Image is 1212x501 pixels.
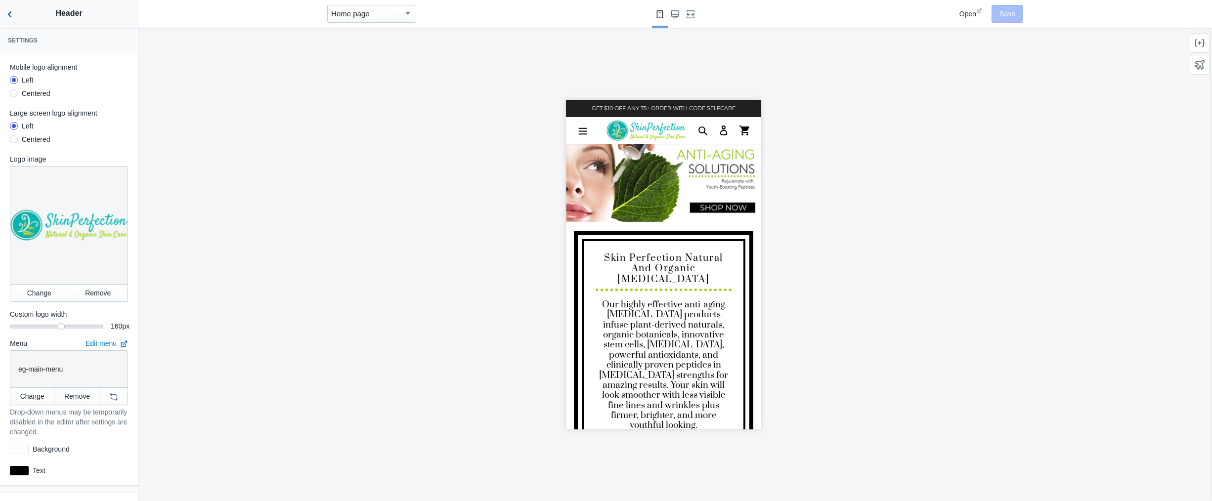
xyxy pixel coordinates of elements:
span: Open [959,10,976,18]
div: Centered [22,88,50,98]
label: Large screen logo alignment [10,108,128,118]
label: Background [29,444,128,454]
div: Left [22,75,33,85]
h4: Skin Perfection Natural and Organic [MEDICAL_DATA] [30,153,166,192]
button: Change [10,387,54,405]
p: eg-main-menu [18,364,120,374]
button: Menu [6,21,27,41]
span: px [122,322,130,330]
button: Remove [68,284,128,302]
label: Mobile logo alignment [10,62,128,72]
a: image [34,20,127,41]
h4: Our highly effective anti-aging [MEDICAL_DATA] products infuse plant-derived naturals, organic bo... [30,200,166,331]
p: Drop-down menus may be temporarily disabled in the editor after settings are changed. [10,407,128,437]
label: Text [29,465,128,475]
div: Left [22,121,33,131]
a: Edit menu [86,339,128,347]
button: Change [10,284,68,302]
label: Custom logo width [10,309,128,319]
h3: Settings [8,37,130,44]
mat-select-trigger: Home page [331,9,370,18]
img: image [41,20,120,41]
span: 160 [111,322,122,330]
button: Remove [54,387,100,405]
div: Centered [22,134,50,144]
label: Menu [10,338,27,348]
label: Logo image [10,154,128,164]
